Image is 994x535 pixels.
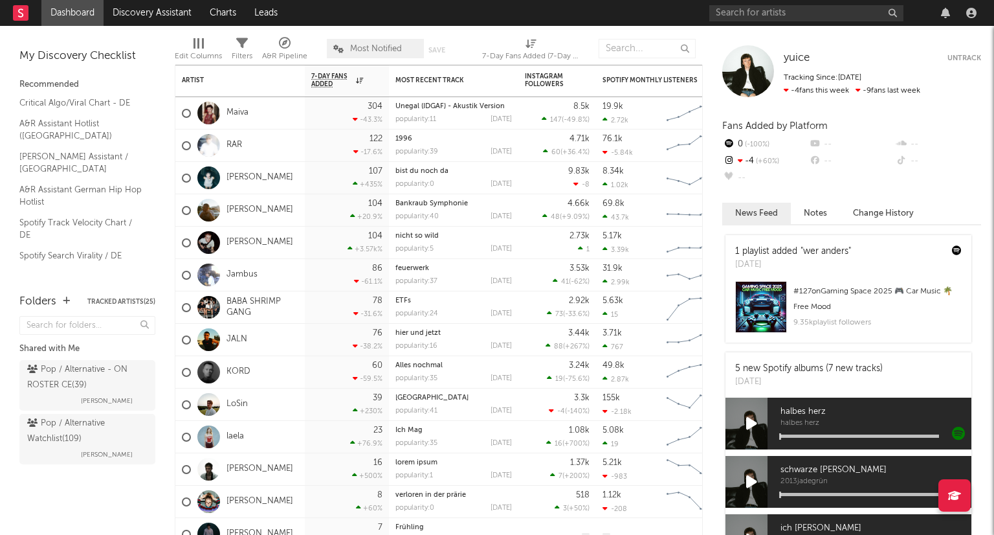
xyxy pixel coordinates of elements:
[722,170,808,187] div: --
[602,407,632,416] div: -2.18k
[808,153,894,170] div: --
[232,49,252,64] div: Filters
[602,472,627,481] div: -983
[553,277,590,286] div: ( )
[395,362,443,369] a: Alles nochmal
[19,216,142,242] a: Spotify Track Velocity Chart / DE
[743,141,769,148] span: -100 %
[661,259,719,291] svg: Chart title
[793,315,962,330] div: 9.35k playlist followers
[226,464,293,475] a: [PERSON_NAME]
[565,376,588,383] span: -75.6 %
[784,87,849,95] span: -4 fans this week
[567,408,588,415] span: -140 %
[395,330,512,337] div: hier und jetzt
[395,168,448,175] a: bist du noch da
[571,279,588,286] span: -62 %
[602,343,623,351] div: 767
[582,181,590,188] span: -8
[226,140,242,151] a: RAR
[226,367,250,378] a: KORD
[491,472,512,479] div: [DATE]
[395,103,505,110] a: Unegal (IDGAF) - Akustik Version
[482,49,579,64] div: 7-Day Fans Added (7-Day Fans Added)
[491,245,512,253] div: [DATE]
[565,311,588,318] span: -33.6 %
[661,130,719,162] svg: Chart title
[602,148,633,157] div: -5.84k
[395,394,512,402] div: Mailand
[784,52,810,63] span: yuice
[784,74,861,82] span: Tracking Since: [DATE]
[368,199,382,208] div: 104
[19,117,142,143] a: A&R Assistant Hotlist ([GEOGRAPHIC_DATA])
[491,407,512,415] div: [DATE]
[395,233,512,240] div: nicht so wild
[546,439,590,448] div: ( )
[19,360,155,411] a: Pop / Alternative - ON ROSTER CE(39)[PERSON_NAME]
[661,421,719,453] svg: Chart title
[599,39,696,58] input: Search...
[602,505,627,513] div: -208
[722,153,808,170] div: -4
[395,213,439,220] div: popularity: 40
[369,167,382,176] div: 107
[602,181,628,189] div: 1.02k
[722,203,791,224] button: News Feed
[87,299,155,305] button: Tracked Artists(25)
[546,342,590,350] div: ( )
[226,399,248,410] a: LoSin
[549,407,590,415] div: ( )
[395,297,512,304] div: ETFs
[801,247,851,256] a: "wer anders"
[735,362,883,376] div: 5 new Spotify albums (7 new tracks)
[226,431,244,442] a: laela
[395,135,512,142] div: 1996
[550,117,562,124] span: 147
[565,343,588,350] span: +267 %
[569,135,590,143] div: 4.71k
[808,136,894,153] div: --
[395,524,424,531] a: Frühling
[491,116,512,123] div: [DATE]
[735,376,883,389] div: [DATE]
[602,116,628,124] div: 2.72k
[348,245,382,253] div: +3.57k %
[491,505,512,512] div: [DATE]
[661,324,719,356] svg: Chart title
[395,297,411,304] a: ETFs
[722,136,808,153] div: 0
[19,249,142,263] a: Spotify Search Virality / DE
[602,394,620,402] div: 155k
[602,329,622,337] div: 3.71k
[754,158,779,165] span: +60 %
[558,473,562,480] span: 7
[395,362,512,369] div: Alles nochmal
[709,5,903,21] input: Search for artists
[602,278,630,286] div: 2.99k
[19,294,56,310] div: Folders
[661,486,719,518] svg: Chart title
[602,199,624,208] div: 69.8k
[232,32,252,70] div: Filters
[543,148,590,156] div: ( )
[570,459,590,467] div: 1.37k
[350,439,382,448] div: +76.9 %
[226,205,293,216] a: [PERSON_NAME]
[602,459,622,467] div: 5.21k
[372,264,382,273] div: 86
[780,404,971,420] span: halbes herz
[564,117,588,124] span: -49.8 %
[373,297,382,305] div: 78
[373,394,382,402] div: 39
[791,203,840,224] button: Notes
[353,115,382,124] div: -43.3 %
[895,136,981,153] div: --
[562,214,588,221] span: +9.09 %
[602,426,624,435] div: 5.08k
[226,334,247,345] a: JALN
[395,233,439,240] a: nicht so wild
[395,459,512,466] div: lorem ipsum
[368,232,382,240] div: 104
[353,310,382,318] div: -31.6 %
